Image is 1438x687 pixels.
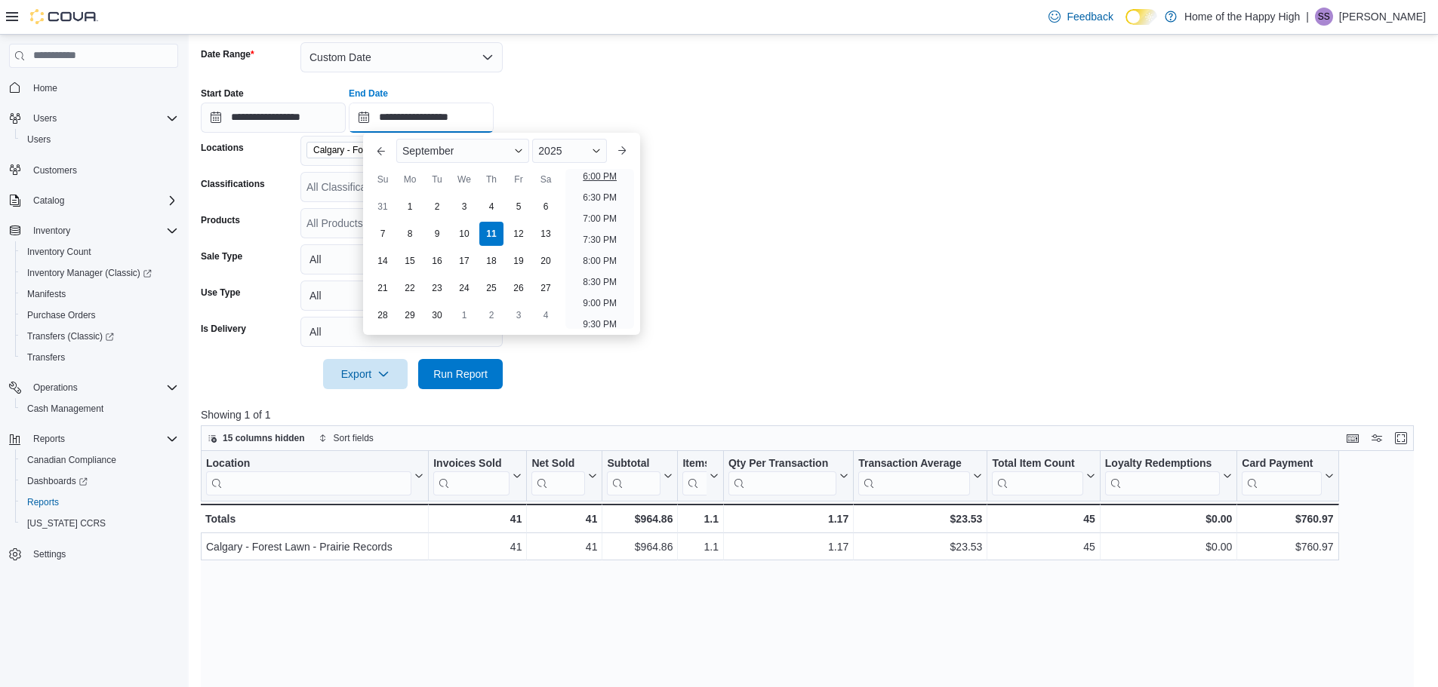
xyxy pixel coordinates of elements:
div: day-25 [479,276,503,300]
div: Items Per Transaction [682,456,707,471]
div: 1.1 [682,510,719,528]
button: Transaction Average [858,456,982,495]
div: Sa [534,167,558,192]
button: Previous Month [369,139,393,163]
div: day-10 [452,222,476,246]
a: Dashboards [21,472,94,490]
div: Th [479,167,503,192]
li: 8:00 PM [577,252,623,270]
span: Customers [33,164,77,176]
span: Catalog [33,195,64,207]
div: $964.86 [607,510,673,528]
div: day-24 [452,276,476,300]
a: Users [21,130,57,149]
span: Users [33,112,57,124]
button: Net Sold [531,456,597,495]
button: Enter fullscreen [1392,429,1410,447]
span: Calgary - Forest Lawn - Prairie Records [306,142,450,158]
div: Net Sold [531,456,585,471]
div: day-18 [479,249,503,273]
li: 7:30 PM [577,231,623,249]
span: Users [27,109,178,127]
button: Transfers [15,347,184,368]
button: Loyalty Redemptions [1105,456,1233,495]
input: Press the down key to open a popover containing a calendar. [201,103,346,133]
a: Inventory Manager (Classic) [21,264,158,282]
a: Cash Management [21,400,109,418]
button: Custom Date [300,42,503,72]
a: Settings [27,545,72,563]
span: Customers [27,161,178,179]
button: Qty Per Transaction [728,456,848,495]
span: Canadian Compliance [27,454,116,466]
span: Purchase Orders [27,309,96,321]
div: 41 [433,538,522,556]
div: day-20 [534,249,558,273]
label: Classifications [201,178,265,190]
div: day-12 [507,222,531,246]
span: Manifests [21,285,178,303]
p: Showing 1 of 1 [201,407,1426,422]
div: Subtotal [607,456,660,471]
button: Catalog [3,190,184,211]
div: day-4 [479,195,503,219]
li: 6:30 PM [577,189,623,207]
div: Button. Open the year selector. 2025 is currently selected. [532,139,607,163]
span: Calgary - Forest Lawn - Prairie Records [313,143,431,158]
span: Reports [33,433,65,445]
div: 41 [531,538,597,556]
button: Display options [1368,429,1386,447]
div: Su [371,167,395,192]
div: 1.17 [728,538,848,556]
p: Home of the Happy High [1184,8,1300,26]
div: $964.86 [607,538,673,556]
button: Operations [27,379,84,397]
div: Totals [205,510,423,528]
div: $760.97 [1242,538,1333,556]
div: 45 [992,510,1095,528]
span: Dashboards [21,472,178,490]
span: Inventory [27,222,178,240]
a: Manifests [21,285,72,303]
span: Inventory Count [21,243,178,261]
button: Invoices Sold [433,456,522,495]
ul: Time [565,169,634,329]
button: Export [323,359,408,389]
div: day-29 [398,303,422,327]
a: Transfers (Classic) [21,327,120,345]
div: day-2 [425,195,449,219]
label: Sale Type [201,250,242,262]
div: 45 [992,538,1095,556]
span: Run Report [433,367,488,382]
button: [US_STATE] CCRS [15,513,184,534]
button: Purchase Orders [15,305,184,326]
a: Inventory Count [21,243,97,261]
input: Dark Mode [1125,9,1157,25]
button: Users [15,129,184,150]
a: Transfers [21,348,71,367]
a: Canadian Compliance [21,451,122,469]
li: 9:30 PM [577,315,623,333]
span: Reports [27,496,59,508]
span: Dashboards [27,475,88,487]
button: Reports [15,492,184,513]
div: day-3 [507,303,531,327]
span: Inventory Count [27,246,91,258]
div: Savanna Sturm [1315,8,1333,26]
span: [US_STATE] CCRS [27,517,106,529]
button: Location [206,456,423,495]
button: Subtotal [607,456,673,495]
div: Calgary - Forest Lawn - Prairie Records [206,538,423,556]
span: Settings [27,544,178,563]
button: Settings [3,543,184,565]
span: Purchase Orders [21,306,178,324]
div: 41 [433,510,522,528]
span: Inventory Manager (Classic) [21,264,178,282]
li: 8:30 PM [577,273,623,291]
div: day-3 [452,195,476,219]
p: [PERSON_NAME] [1339,8,1426,26]
div: Invoices Sold [433,456,510,495]
div: Qty Per Transaction [728,456,836,495]
button: Keyboard shortcuts [1344,429,1362,447]
span: Sort fields [334,432,374,444]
